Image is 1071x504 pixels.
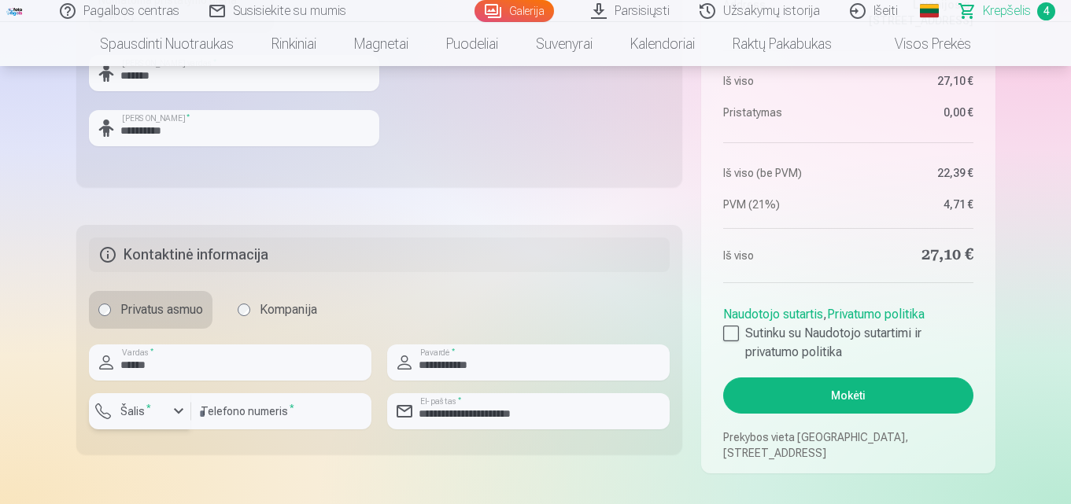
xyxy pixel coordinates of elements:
[6,6,24,16] img: /fa2
[114,403,157,419] label: Šalis
[856,73,973,89] dd: 27,10 €
[228,291,327,329] label: Kompanija
[714,22,851,66] a: Raktų pakabukas
[517,22,611,66] a: Suvenyrai
[983,2,1031,20] span: Krepšelis
[89,393,191,429] button: Šalis*
[98,304,111,316] input: Privatus asmuo
[1037,2,1055,20] span: 4
[427,22,517,66] a: Puodeliai
[723,245,840,267] dt: Iš viso
[89,291,212,329] label: Privatus asmuo
[827,307,925,322] a: Privatumo politika
[851,22,990,66] a: Visos prekės
[89,237,670,272] h5: Kontaktinė informacija
[856,245,973,267] dd: 27,10 €
[856,105,973,120] dd: 0,00 €
[238,304,250,316] input: Kompanija
[856,197,973,212] dd: 4,71 €
[723,73,840,89] dt: Iš viso
[723,299,973,362] div: ,
[723,377,973,414] button: Mokėti
[81,22,253,66] a: Spausdinti nuotraukas
[856,165,973,181] dd: 22,39 €
[335,22,427,66] a: Magnetai
[723,197,840,212] dt: PVM (21%)
[253,22,335,66] a: Rinkiniai
[723,165,840,181] dt: Iš viso (be PVM)
[723,105,840,120] dt: Pristatymas
[723,307,823,322] a: Naudotojo sutartis
[723,429,973,461] p: Prekybos vieta [GEOGRAPHIC_DATA], [STREET_ADDRESS]
[611,22,714,66] a: Kalendoriai
[723,324,973,362] label: Sutinku su Naudotojo sutartimi ir privatumo politika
